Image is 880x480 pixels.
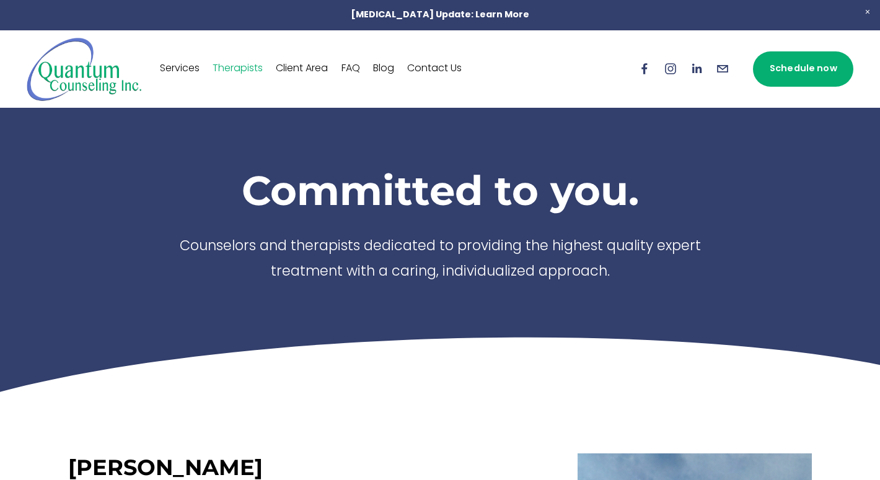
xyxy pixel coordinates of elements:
img: Quantum Counseling Inc. | Change starts here. [27,37,143,102]
a: Facebook [638,62,651,76]
a: Therapists [213,59,263,79]
a: Blog [373,59,394,79]
a: Instagram [664,62,677,76]
a: LinkedIn [690,62,703,76]
a: Services [160,59,200,79]
a: Contact Us [407,59,462,79]
h1: Committed to you. [161,165,719,215]
p: Counselors and therapists dedicated to providing the highest quality expert treatment with a cari... [161,235,719,285]
a: info@quantumcounselinginc.com [716,62,729,76]
a: Schedule now [753,51,853,87]
a: FAQ [341,59,360,79]
a: Client Area [276,59,328,79]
